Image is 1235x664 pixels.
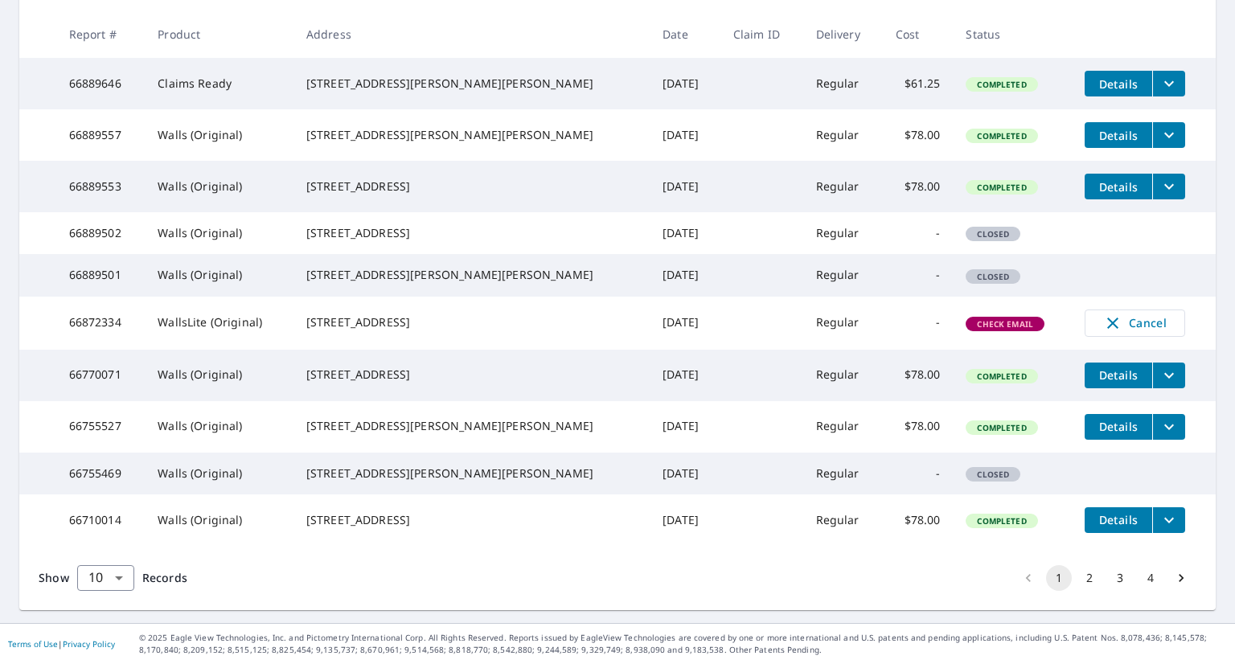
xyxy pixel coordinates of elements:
button: Go to next page [1168,565,1194,591]
button: filesDropdownBtn-66755527 [1152,414,1185,440]
span: Completed [967,182,1036,193]
td: - [883,297,954,350]
td: [DATE] [650,401,720,453]
span: Completed [967,515,1036,527]
td: Walls (Original) [145,254,293,296]
td: Regular [803,212,883,254]
div: [STREET_ADDRESS] [306,512,637,528]
button: filesDropdownBtn-66710014 [1152,507,1185,533]
th: Delivery [803,10,883,58]
td: Walls (Original) [145,109,293,161]
span: Completed [967,371,1036,382]
td: [DATE] [650,297,720,350]
span: Details [1094,76,1143,92]
button: detailsBtn-66770071 [1085,363,1152,388]
td: 66755469 [56,453,146,494]
td: [DATE] [650,494,720,546]
button: detailsBtn-66889646 [1085,71,1152,96]
span: Cancel [1102,314,1168,333]
p: © 2025 Eagle View Technologies, Inc. and Pictometry International Corp. All Rights Reserved. Repo... [139,632,1227,656]
td: - [883,453,954,494]
td: 66889646 [56,58,146,109]
td: Regular [803,58,883,109]
td: 66770071 [56,350,146,401]
button: detailsBtn-66755527 [1085,414,1152,440]
button: Go to page 3 [1107,565,1133,591]
button: detailsBtn-66889557 [1085,122,1152,148]
button: filesDropdownBtn-66770071 [1152,363,1185,388]
th: Product [145,10,293,58]
div: [STREET_ADDRESS][PERSON_NAME][PERSON_NAME] [306,267,637,283]
span: Details [1094,128,1143,143]
button: Go to page 4 [1138,565,1163,591]
td: Regular [803,494,883,546]
td: Regular [803,453,883,494]
span: Completed [967,422,1036,433]
span: Details [1094,512,1143,527]
td: Regular [803,109,883,161]
div: Show 10 records [77,565,134,591]
span: Completed [967,79,1036,90]
div: [STREET_ADDRESS][PERSON_NAME][PERSON_NAME] [306,465,637,482]
button: Cancel [1085,309,1185,337]
td: 66889553 [56,161,146,212]
p: | [8,639,115,649]
div: [STREET_ADDRESS] [306,367,637,383]
td: 66889502 [56,212,146,254]
td: $78.00 [883,109,954,161]
div: 10 [77,555,134,600]
td: Regular [803,401,883,453]
th: Date [650,10,720,58]
td: $78.00 [883,161,954,212]
th: Claim ID [720,10,803,58]
td: Claims Ready [145,58,293,109]
td: $78.00 [883,401,954,453]
button: filesDropdownBtn-66889646 [1152,71,1185,96]
td: [DATE] [650,212,720,254]
span: Details [1094,367,1143,383]
button: filesDropdownBtn-66889553 [1152,174,1185,199]
div: [STREET_ADDRESS][PERSON_NAME][PERSON_NAME] [306,76,637,92]
th: Cost [883,10,954,58]
div: [STREET_ADDRESS] [306,178,637,195]
td: 66889557 [56,109,146,161]
button: detailsBtn-66710014 [1085,507,1152,533]
span: Details [1094,179,1143,195]
button: Go to page 2 [1077,565,1102,591]
div: [STREET_ADDRESS] [306,225,637,241]
td: [DATE] [650,161,720,212]
span: Closed [967,271,1019,282]
td: Walls (Original) [145,161,293,212]
td: - [883,254,954,296]
td: 66710014 [56,494,146,546]
nav: pagination navigation [1013,565,1196,591]
span: Closed [967,469,1019,480]
div: [STREET_ADDRESS][PERSON_NAME][PERSON_NAME] [306,127,637,143]
button: page 1 [1046,565,1072,591]
td: WallsLite (Original) [145,297,293,350]
span: Completed [967,130,1036,141]
td: Regular [803,161,883,212]
button: filesDropdownBtn-66889557 [1152,122,1185,148]
td: [DATE] [650,254,720,296]
td: Walls (Original) [145,494,293,546]
td: 66755527 [56,401,146,453]
td: $61.25 [883,58,954,109]
td: Regular [803,350,883,401]
td: Regular [803,297,883,350]
td: Walls (Original) [145,212,293,254]
button: detailsBtn-66889553 [1085,174,1152,199]
td: [DATE] [650,453,720,494]
td: - [883,212,954,254]
td: [DATE] [650,350,720,401]
span: Closed [967,228,1019,240]
span: Check Email [967,318,1043,330]
td: [DATE] [650,109,720,161]
th: Address [293,10,650,58]
a: Terms of Use [8,638,58,650]
td: Walls (Original) [145,453,293,494]
th: Report # [56,10,146,58]
span: Show [39,570,69,585]
td: Walls (Original) [145,350,293,401]
td: $78.00 [883,494,954,546]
